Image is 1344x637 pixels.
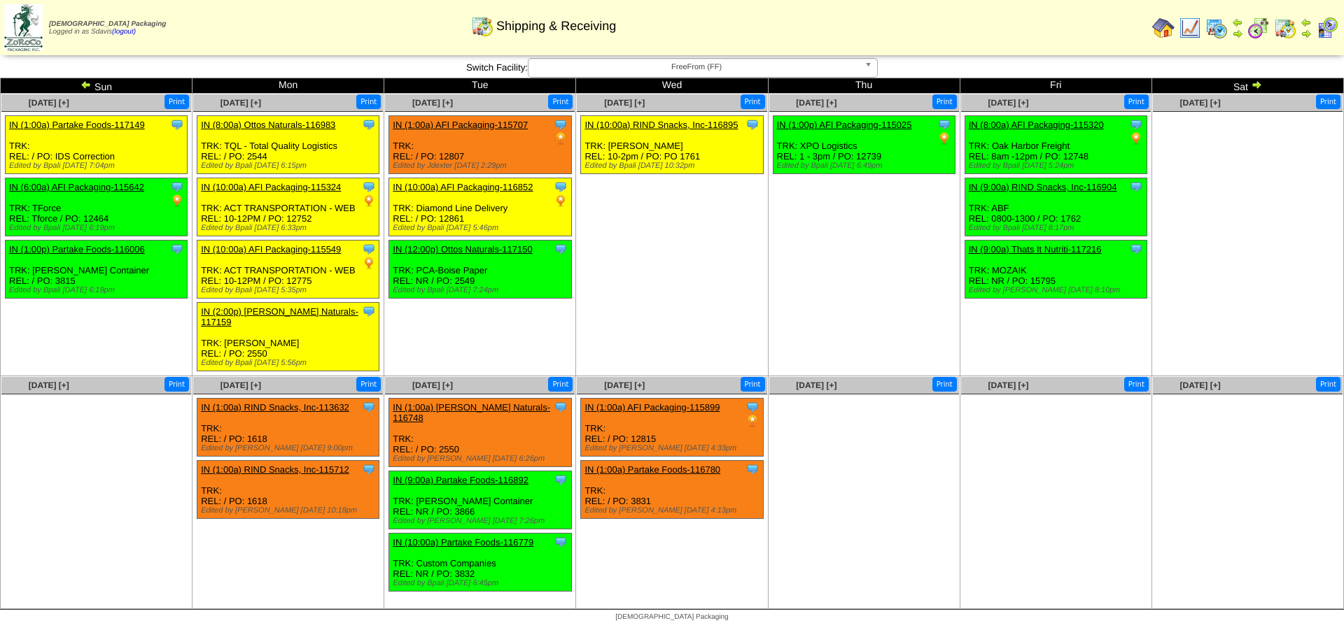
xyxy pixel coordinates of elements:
[548,377,573,392] button: Print
[49,20,166,28] span: [DEMOGRAPHIC_DATA] Packaging
[362,117,376,131] img: Tooltip
[389,534,571,592] div: TRK: Custom Companies REL: NR / PO: 3832
[201,306,358,327] a: IN (2:00p) [PERSON_NAME] Naturals-117159
[584,162,762,170] div: Edited by Bpali [DATE] 10:32pm
[201,224,379,232] div: Edited by Bpali [DATE] 6:33pm
[1129,131,1143,145] img: PO
[969,244,1102,255] a: IN (9:00a) Thats It Nutriti-117216
[393,537,533,547] a: IN (10:00a) Partake Foods-116779
[604,98,645,108] a: [DATE] [+]
[777,120,912,130] a: IN (1:00p) AFI Packaging-115025
[554,131,568,145] img: PO
[1205,17,1228,39] img: calendarprod.gif
[796,98,836,108] a: [DATE] [+]
[581,399,763,457] div: TRK: REL: / PO: 12815
[932,377,957,392] button: Print
[741,94,765,109] button: Print
[362,242,376,256] img: Tooltip
[937,117,951,131] img: Tooltip
[584,506,762,515] div: Edited by [PERSON_NAME] [DATE] 4:13pm
[741,377,765,392] button: Print
[548,94,573,109] button: Print
[554,535,568,549] img: Tooltip
[1251,79,1262,90] img: arrowright.gif
[197,461,379,519] div: TRK: REL: / PO: 1618
[29,98,69,108] a: [DATE] [+]
[362,256,376,270] img: PO
[201,359,379,367] div: Edited by Bpali [DATE] 5:56pm
[170,180,184,194] img: Tooltip
[389,399,571,467] div: TRK: REL: / PO: 2550
[584,120,738,130] a: IN (10:00a) RIND Snacks, Inc-116895
[393,455,570,463] div: Edited by [PERSON_NAME] [DATE] 6:26pm
[1180,380,1221,390] a: [DATE] [+]
[1,78,192,94] td: Sun
[1316,94,1340,109] button: Print
[201,244,341,255] a: IN (10:00a) AFI Packaging-115549
[356,377,381,392] button: Print
[554,242,568,256] img: Tooltip
[362,400,376,414] img: Tooltip
[201,402,349,413] a: IN (1:00a) RIND Snacks, Inc-113632
[389,471,571,529] div: TRK: [PERSON_NAME] Container REL: NR / PO: 3866
[745,400,759,414] img: Tooltip
[197,116,379,174] div: TRK: TQL - Total Quality Logistics REL: / PO: 2544
[1274,17,1296,39] img: calendarinout.gif
[1301,17,1312,28] img: arrowleft.gif
[988,380,1028,390] a: [DATE] [+]
[960,78,1151,94] td: Fri
[201,464,349,475] a: IN (1:00a) RIND Snacks, Inc-115712
[393,286,570,294] div: Edited by Bpali [DATE] 7:24pm
[969,162,1147,170] div: Edited by Bpali [DATE] 5:24pm
[192,78,384,94] td: Mon
[412,98,453,108] a: [DATE] [+]
[1129,242,1143,256] img: Tooltip
[9,120,145,130] a: IN (1:00a) Partake Foods-117149
[796,380,836,390] a: [DATE] [+]
[1180,98,1221,108] a: [DATE] [+]
[581,116,763,174] div: TRK: [PERSON_NAME] REL: 10-2pm / PO: PO 1761
[164,94,189,109] button: Print
[1316,17,1338,39] img: calendarcustomer.gif
[393,120,528,130] a: IN (1:00a) AFI Packaging-115707
[554,194,568,208] img: PO
[9,244,145,255] a: IN (1:00p) Partake Foods-116006
[1124,377,1149,392] button: Print
[220,98,261,108] a: [DATE] [+]
[393,224,570,232] div: Edited by Bpali [DATE] 5:46pm
[1129,180,1143,194] img: Tooltip
[745,462,759,476] img: Tooltip
[932,94,957,109] button: Print
[220,380,261,390] a: [DATE] [+]
[969,224,1147,232] div: Edited by Bpali [DATE] 8:17pm
[1151,78,1343,94] td: Sat
[393,162,570,170] div: Edited by Jdexter [DATE] 2:29pm
[965,116,1147,174] div: TRK: Oak Harbor Freight REL: 8am -12pm / PO: 12748
[496,19,616,34] span: Shipping & Receiving
[80,79,92,90] img: arrowleft.gif
[412,380,453,390] span: [DATE] [+]
[112,28,136,36] a: (logout)
[1232,17,1243,28] img: arrowleft.gif
[4,4,43,51] img: zoroco-logo-small.webp
[554,473,568,487] img: Tooltip
[170,117,184,131] img: Tooltip
[201,182,341,192] a: IN (10:00a) AFI Packaging-115324
[773,116,955,174] div: TRK: XPO Logistics REL: 1 - 3pm / PO: 12739
[604,380,645,390] a: [DATE] [+]
[197,241,379,299] div: TRK: ACT TRANSPORTATION - WEB REL: 10-12PM / PO: 12775
[384,78,576,94] td: Tue
[969,286,1147,294] div: Edited by [PERSON_NAME] [DATE] 8:10pm
[164,377,189,392] button: Print
[576,78,768,94] td: Wed
[170,242,184,256] img: Tooltip
[584,464,720,475] a: IN (1:00a) Partake Foods-116780
[745,117,759,131] img: Tooltip
[356,94,381,109] button: Print
[170,194,184,208] img: PO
